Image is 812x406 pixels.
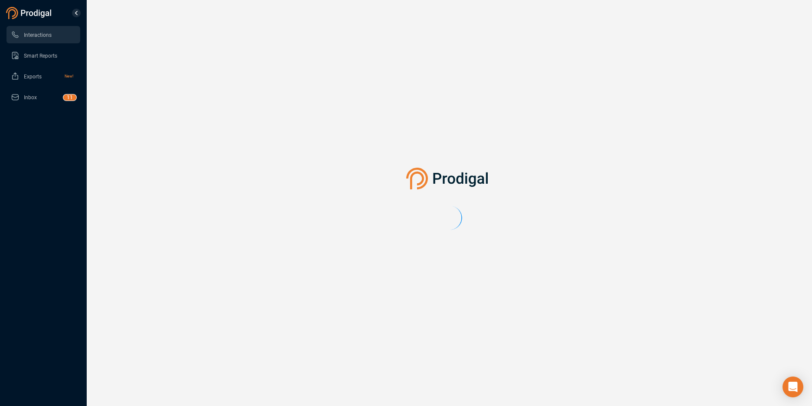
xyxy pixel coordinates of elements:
[7,68,80,85] li: Exports
[70,94,73,103] p: 1
[406,168,492,189] img: prodigal-logo
[11,26,73,43] a: Interactions
[7,26,80,43] li: Interactions
[24,94,37,101] span: Inbox
[24,53,57,59] span: Smart Reports
[65,68,73,85] span: New!
[7,47,80,64] li: Smart Reports
[67,94,70,103] p: 1
[11,88,73,106] a: Inbox
[7,88,80,106] li: Inbox
[6,7,54,19] img: prodigal-logo
[11,68,73,85] a: ExportsNew!
[11,47,73,64] a: Smart Reports
[24,32,52,38] span: Interactions
[783,377,803,397] div: Open Intercom Messenger
[63,94,76,101] sup: 11
[24,74,42,80] span: Exports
